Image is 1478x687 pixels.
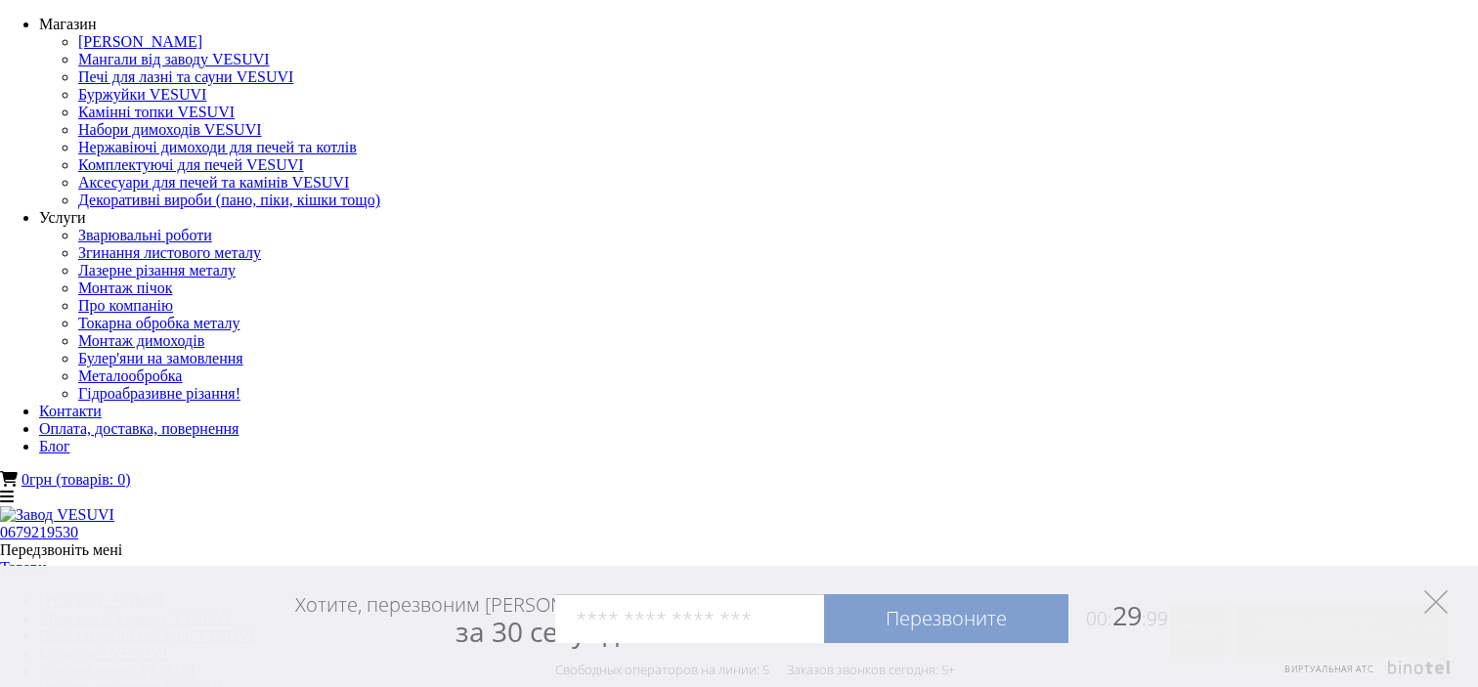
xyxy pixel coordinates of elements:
[78,279,173,296] a: Монтаж пічок
[78,174,349,191] a: Аксесуари для печей та камінів VESUVI
[78,367,182,384] a: Металообробка
[78,350,243,366] a: Булер'яни на замовлення
[78,385,240,402] a: Гідроабразивне різання!
[78,104,235,120] a: Камінні топки VESUVI
[456,613,630,650] span: за 30 секунд?
[78,33,202,50] a: [PERSON_NAME]
[39,403,102,419] a: Контакти
[78,156,304,173] a: Комплектуючі для печей VESUVI
[78,121,262,138] a: Набори димоходів VESUVI
[78,332,204,349] a: Монтаж димоходів
[78,86,206,103] a: Буржуйки VESUVI
[39,209,1478,227] div: Услуги
[1142,606,1168,631] span: :99
[78,244,261,261] a: Згинання листового металу
[1284,663,1374,675] span: Виртуальная АТС
[78,192,380,208] a: Декоративні вироби (пано, піки, кішки тощо)
[1068,597,1168,633] span: 29
[78,227,212,243] a: Зварювальні роботи
[39,438,70,454] a: Блог
[39,420,239,437] a: Оплата, доставка, повернення
[39,16,1478,33] div: Магазин
[78,297,173,314] a: Про компанію
[78,51,270,67] a: Мангали від заводу VESUVI
[824,594,1068,643] a: Перезвоните
[295,592,630,647] div: Хотите, перезвоним [PERSON_NAME]
[22,471,130,488] a: 0грн (товарів: 0)
[555,662,955,677] div: Свободных операторов на линии: 5 Заказов звонков сегодня: 5+
[78,315,239,331] a: Токарна обробка металу
[78,68,293,85] a: Печі для лазні та сауни VESUVI
[78,139,357,155] a: Нержавіючі димоходи для печей та котлів
[1273,661,1454,687] a: Виртуальная АТС
[78,262,236,279] a: Лазерне різання металу
[1086,606,1112,631] span: 00:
